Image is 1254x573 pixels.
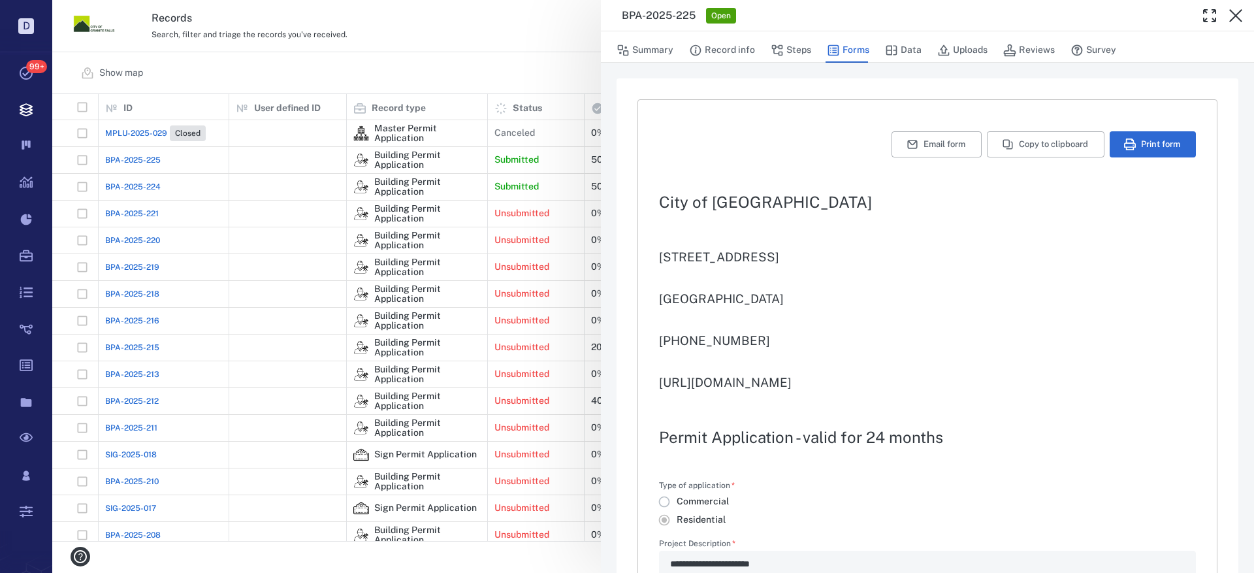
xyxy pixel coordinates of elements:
[885,38,922,63] button: Data
[18,18,34,34] p: D
[659,540,1196,551] label: Project Description
[987,131,1104,157] button: Copy to clipboard
[659,249,1196,265] h3: [STREET_ADDRESS]
[659,291,1196,306] h3: [GEOGRAPHIC_DATA]
[659,194,1196,210] h2: City of [GEOGRAPHIC_DATA]
[709,10,733,22] span: Open
[771,38,811,63] button: Steps
[689,38,755,63] button: Record info
[1223,3,1249,29] button: Close
[26,60,47,73] span: 99+
[827,38,869,63] button: Forms
[659,333,1196,348] h3: [PHONE_NUMBER]
[1197,3,1223,29] button: Toggle Fullscreen
[677,495,729,508] span: Commercial
[937,38,988,63] button: Uploads
[659,429,1196,445] h2: Permit Application - valid for 24 months
[892,131,982,157] button: Email form
[29,9,56,21] span: Help
[677,514,726,527] span: Residential
[1070,38,1116,63] button: Survey
[1110,131,1196,157] button: Print form
[659,482,739,493] label: Type of application
[659,374,1196,390] h3: [URL][DOMAIN_NAME]
[622,8,696,24] h3: BPA-2025-225
[1003,38,1055,63] button: Reviews
[617,38,673,63] button: Summary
